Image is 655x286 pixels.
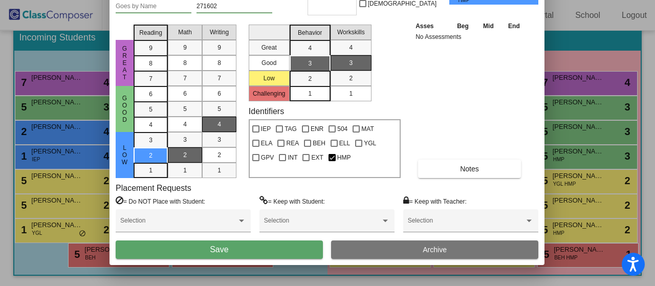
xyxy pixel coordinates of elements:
span: 5 [183,104,187,114]
th: Mid [476,20,500,32]
span: 2 [349,74,353,83]
span: Reading [139,28,162,37]
span: 6 [149,90,152,99]
label: = Do NOT Place with Student: [116,196,205,206]
span: ELA [261,137,273,149]
span: Behavior [298,28,322,37]
span: 3 [308,59,312,68]
span: 1 [183,166,187,175]
span: MAT [361,123,374,135]
span: 7 [149,74,152,83]
button: Save [116,240,323,259]
span: Good [120,95,129,123]
span: Notes [460,165,479,173]
span: 2 [149,151,152,160]
button: Archive [331,240,538,259]
span: 9 [149,43,152,53]
span: Great [120,45,129,81]
span: INT [288,151,297,164]
button: Notes [418,160,521,178]
span: Math [178,28,192,37]
span: EXT [311,151,323,164]
span: 8 [183,58,187,68]
span: 3 [349,58,353,68]
span: 4 [308,43,312,53]
span: 9 [217,43,221,52]
span: 8 [217,58,221,68]
span: 4 [183,120,187,129]
span: GPV [261,151,274,164]
span: 7 [183,74,187,83]
span: 1 [217,166,221,175]
span: 1 [308,89,312,98]
span: Low [120,144,129,166]
span: 7 [217,74,221,83]
span: Writing [210,28,229,37]
th: Beg [450,20,476,32]
span: IEP [261,123,271,135]
th: Asses [413,20,450,32]
span: 2 [217,150,221,160]
span: 2 [308,74,312,83]
span: 1 [349,89,353,98]
span: 3 [217,135,221,144]
span: 504 [337,123,347,135]
th: End [501,20,528,32]
span: 2 [183,150,187,160]
span: 5 [149,105,152,114]
label: Identifiers [249,106,284,116]
span: 9 [183,43,187,52]
span: 3 [183,135,187,144]
span: 3 [149,136,152,145]
span: ENR [311,123,323,135]
span: 4 [149,120,152,129]
span: 6 [217,89,221,98]
span: 5 [217,104,221,114]
input: goes by name [116,3,191,10]
span: ELL [339,137,350,149]
span: HMP [337,151,351,164]
span: YGL [364,137,376,149]
label: = Keep with Student: [259,196,325,206]
label: = Keep with Teacher: [403,196,467,206]
span: Save [210,245,228,254]
label: Placement Requests [116,183,191,193]
span: TAG [285,123,297,135]
span: 8 [149,59,152,68]
td: No Assessments [413,32,527,42]
span: REA [286,137,299,149]
span: BEH [313,137,325,149]
span: 4 [217,120,221,129]
span: 1 [149,166,152,175]
input: Enter ID [196,3,272,10]
span: 6 [183,89,187,98]
span: Workskills [337,28,365,37]
span: Archive [423,246,447,254]
span: 4 [349,43,353,52]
